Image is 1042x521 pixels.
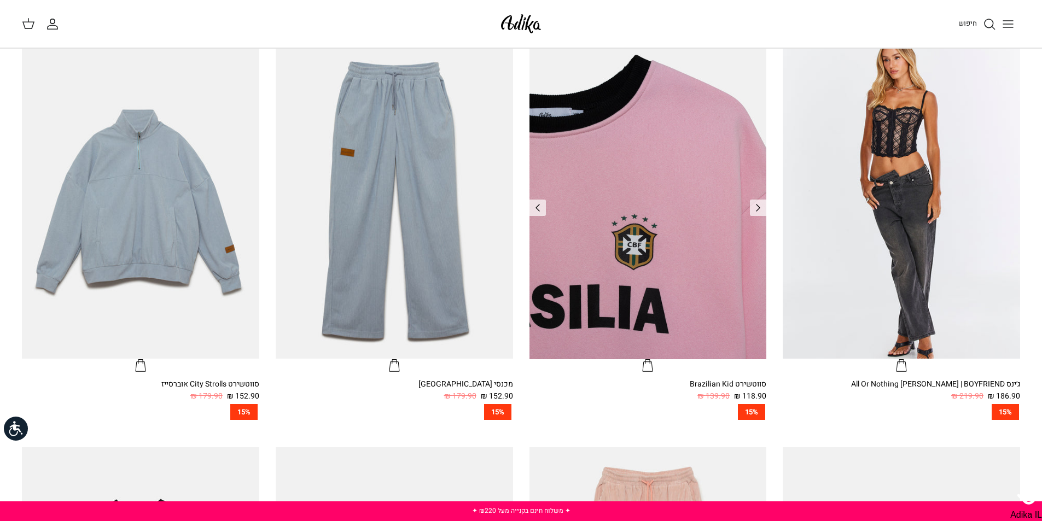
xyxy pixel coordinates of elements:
span: 15% [230,404,258,420]
a: חיפוש [958,17,996,31]
a: מכנסי [GEOGRAPHIC_DATA] 152.90 ₪ 179.90 ₪ [276,378,513,403]
a: 15% [276,404,513,420]
a: סווטשירט City Strolls אוברסייז [22,43,259,373]
a: סווטשירט Brazilian Kid 118.90 ₪ 139.90 ₪ [529,378,767,403]
span: 15% [484,404,511,420]
a: 15% [529,404,767,420]
button: Toggle menu [996,12,1020,36]
a: Previous [529,200,546,216]
a: 15% [783,404,1020,420]
a: Previous [750,200,766,216]
span: 15% [738,404,765,420]
a: החשבון שלי [46,17,63,31]
div: סווטשירט City Strolls אוברסייז [22,378,259,390]
div: ג׳ינס All Or Nothing [PERSON_NAME] | BOYFRIEND [783,378,1020,390]
img: Adika IL [498,11,544,37]
span: 179.90 ₪ [190,390,223,402]
img: oeaBr+Wkh+S7vS0zLeiSmeeJiCIgdHJhbnNmb3JtPSJ0cmFuc2xhdGUoMzEuMDAwMDAwLCAxNi4wMDAwMDApIj4NCiAgICAgI... [1016,482,1042,508]
span: 118.90 ₪ [734,390,766,402]
span: 219.90 ₪ [951,390,983,402]
span: 152.90 ₪ [227,390,259,402]
span: 15% [992,404,1019,420]
span: 152.90 ₪ [481,390,513,402]
span: חיפוש [958,18,977,28]
a: סווטשירט City Strolls אוברסייז 152.90 ₪ 179.90 ₪ [22,378,259,403]
a: 15% [22,404,259,420]
span: 139.90 ₪ [697,390,730,402]
a: סווטשירט Brazilian Kid [529,43,767,373]
a: מכנסי טרנינג City strolls [276,43,513,373]
a: ג׳ינס All Or Nothing קריס-קרוס | BOYFRIEND [783,43,1020,373]
div: סווטשירט Brazilian Kid [529,378,767,390]
span: 179.90 ₪ [444,390,476,402]
a: ג׳ינס All Or Nothing [PERSON_NAME] | BOYFRIEND 186.90 ₪ 219.90 ₪ [783,378,1020,403]
div: מכנסי [GEOGRAPHIC_DATA] [276,378,513,390]
span: 186.90 ₪ [988,390,1020,402]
